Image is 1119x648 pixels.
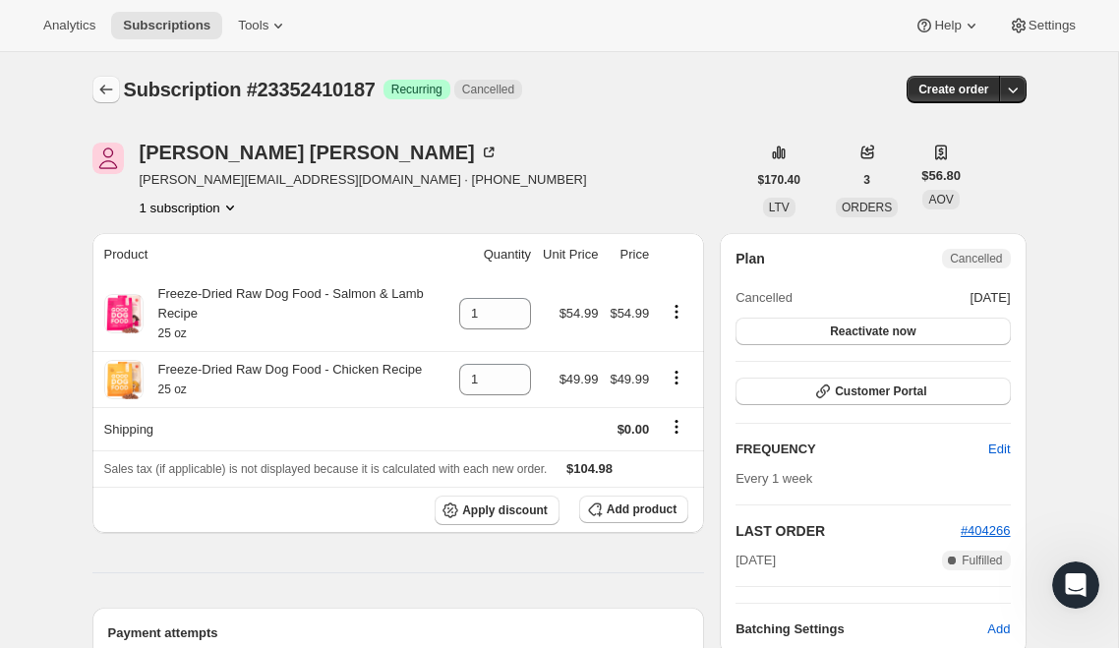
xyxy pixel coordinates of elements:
[863,172,870,188] span: 3
[736,378,1010,405] button: Customer Portal
[238,18,268,33] span: Tools
[758,172,800,188] span: $170.40
[123,18,210,33] span: Subscriptions
[462,502,548,518] span: Apply discount
[226,12,300,39] button: Tools
[962,553,1002,568] span: Fulfilled
[736,521,961,541] h2: LAST ORDER
[158,383,187,396] small: 25 oz
[104,462,548,476] span: Sales tax (if applicable) is not displayed because it is calculated with each new order.
[842,201,892,214] span: ORDERS
[453,233,537,276] th: Quantity
[746,166,812,194] button: $170.40
[661,416,692,438] button: Shipping actions
[140,198,240,217] button: Product actions
[43,18,95,33] span: Analytics
[997,12,1088,39] button: Settings
[31,12,107,39] button: Analytics
[934,18,961,33] span: Help
[559,372,599,386] span: $49.99
[111,12,222,39] button: Subscriptions
[104,360,144,399] img: product img
[918,82,988,97] span: Create order
[435,496,559,525] button: Apply discount
[140,170,587,190] span: [PERSON_NAME][EMAIL_ADDRESS][DOMAIN_NAME] · [PHONE_NUMBER]
[921,166,961,186] span: $56.80
[140,143,499,162] div: [PERSON_NAME] [PERSON_NAME]
[736,471,812,486] span: Every 1 week
[928,193,953,206] span: AOV
[607,501,677,517] span: Add product
[604,233,655,276] th: Price
[559,306,599,321] span: $54.99
[462,82,514,97] span: Cancelled
[579,496,688,523] button: Add product
[987,619,1010,639] span: Add
[975,614,1022,645] button: Add
[92,143,124,174] span: Tara Kohr
[736,619,987,639] h6: Batching Settings
[92,76,120,103] button: Subscriptions
[618,422,650,437] span: $0.00
[971,288,1011,308] span: [DATE]
[736,551,776,570] span: [DATE]
[566,461,613,476] span: $104.98
[610,306,649,321] span: $54.99
[976,434,1022,465] button: Edit
[961,523,1011,538] a: #404266
[903,12,992,39] button: Help
[661,301,692,323] button: Product actions
[736,249,765,268] h2: Plan
[1029,18,1076,33] span: Settings
[1052,561,1099,609] iframe: Intercom live chat
[158,326,187,340] small: 25 oz
[950,251,1002,266] span: Cancelled
[961,521,1011,541] button: #404266
[907,76,1000,103] button: Create order
[391,82,442,97] span: Recurring
[736,288,793,308] span: Cancelled
[830,324,915,339] span: Reactivate now
[124,79,376,100] span: Subscription #23352410187
[144,284,448,343] div: Freeze-Dried Raw Dog Food - Salmon & Lamb Recipe
[537,233,604,276] th: Unit Price
[769,201,790,214] span: LTV
[661,367,692,388] button: Product actions
[988,440,1010,459] span: Edit
[92,233,454,276] th: Product
[736,440,988,459] h2: FREQUENCY
[108,623,689,643] h2: Payment attempts
[92,407,454,450] th: Shipping
[736,318,1010,345] button: Reactivate now
[835,383,926,399] span: Customer Portal
[852,166,882,194] button: 3
[610,372,649,386] span: $49.99
[104,294,144,333] img: product img
[144,360,423,399] div: Freeze-Dried Raw Dog Food - Chicken Recipe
